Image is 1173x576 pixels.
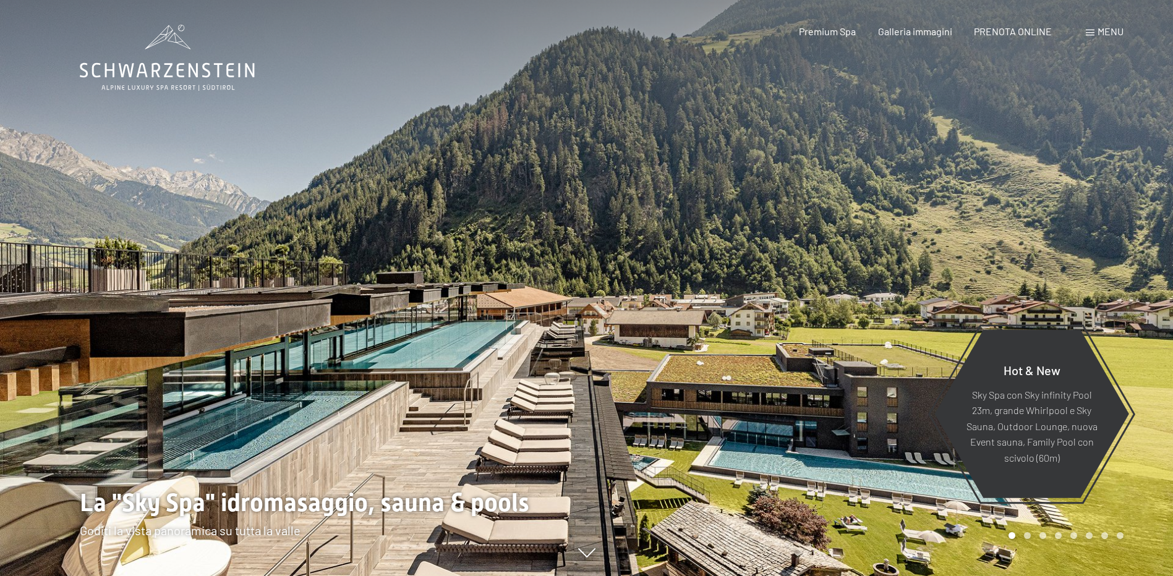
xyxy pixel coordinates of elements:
div: Carousel Page 5 [1070,532,1077,539]
div: Carousel Page 3 [1039,532,1046,539]
div: Carousel Page 1 (Current Slide) [1009,532,1015,539]
a: Premium Spa [799,25,856,37]
div: Carousel Page 4 [1055,532,1062,539]
div: Carousel Page 8 [1117,532,1124,539]
span: Hot & New [1004,362,1060,377]
div: Carousel Page 7 [1101,532,1108,539]
div: Carousel Page 6 [1086,532,1093,539]
a: PRENOTA ONLINE [974,25,1052,37]
a: Hot & New Sky Spa con Sky infinity Pool 23m, grande Whirlpool e Sky Sauna, Outdoor Lounge, nuova ... [934,329,1130,499]
div: Carousel Pagination [1004,532,1124,539]
a: Galleria immagini [878,25,952,37]
p: Sky Spa con Sky infinity Pool 23m, grande Whirlpool e Sky Sauna, Outdoor Lounge, nuova Event saun... [965,386,1099,465]
div: Carousel Page 2 [1024,532,1031,539]
span: Menu [1098,25,1124,37]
